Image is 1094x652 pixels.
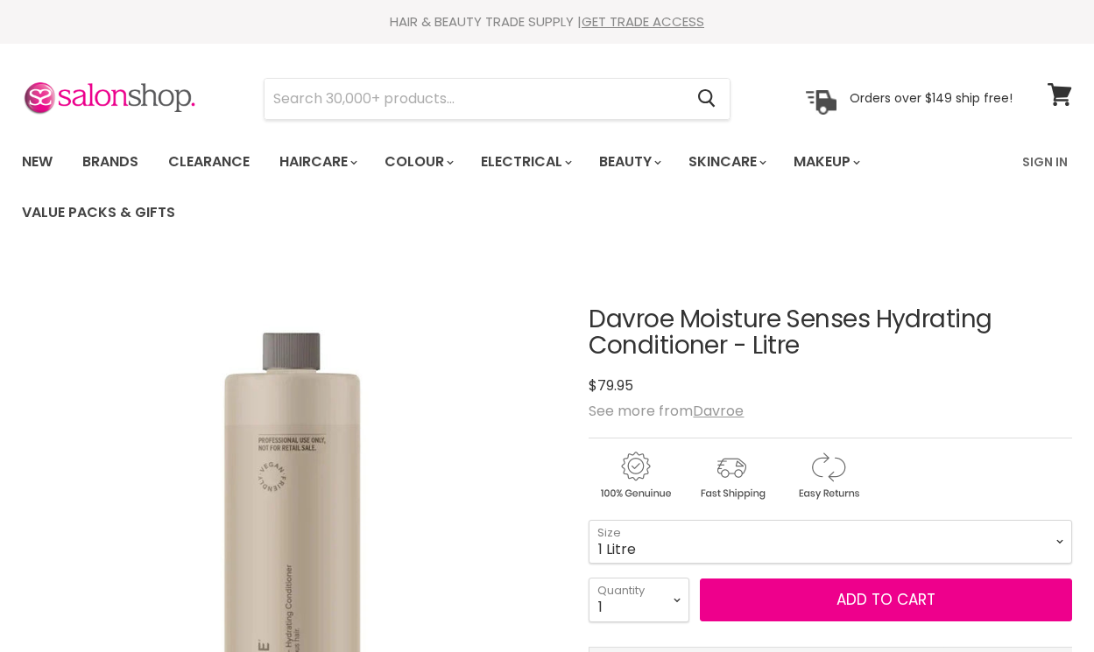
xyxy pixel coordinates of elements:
form: Product [264,78,731,120]
select: Quantity [589,578,689,621]
a: Value Packs & Gifts [9,194,188,231]
a: Haircare [266,144,368,180]
button: Add to cart [700,578,1072,622]
a: Skincare [675,144,777,180]
a: Makeup [780,144,871,180]
img: returns.gif [781,449,874,502]
p: Orders over $149 ship free! [850,90,1013,106]
span: Add to cart [836,589,935,610]
a: Colour [371,144,464,180]
span: $79.95 [589,375,633,396]
input: Search [265,79,683,119]
a: Beauty [586,144,672,180]
span: See more from [589,401,744,421]
a: Electrical [468,144,582,180]
h1: Davroe Moisture Senses Hydrating Conditioner - Litre [589,306,1072,361]
a: Clearance [155,144,263,180]
a: Davroe [693,401,744,421]
a: Sign In [1012,144,1078,180]
a: GET TRADE ACCESS [582,12,704,31]
button: Search [683,79,730,119]
img: genuine.gif [589,449,681,502]
ul: Main menu [9,137,1012,238]
img: shipping.gif [685,449,778,502]
a: New [9,144,66,180]
a: Brands [69,144,152,180]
